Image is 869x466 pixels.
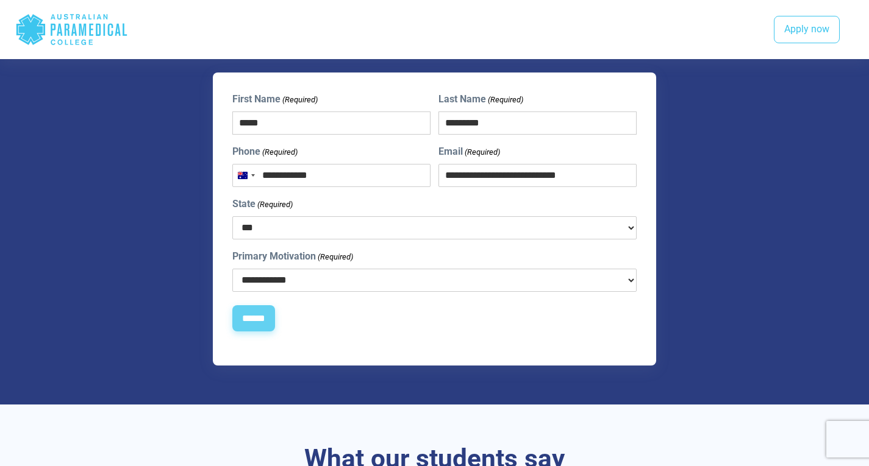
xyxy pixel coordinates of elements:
[232,197,293,211] label: State
[232,92,318,107] label: First Name
[232,144,298,159] label: Phone
[261,146,298,158] span: (Required)
[281,94,318,106] span: (Required)
[774,16,840,44] a: Apply now
[15,10,128,49] div: Australian Paramedical College
[256,199,293,211] span: (Required)
[464,146,501,158] span: (Required)
[487,94,524,106] span: (Required)
[232,249,353,264] label: Primary Motivation
[316,251,353,263] span: (Required)
[233,164,259,186] button: Selected country
[438,92,523,107] label: Last Name
[438,144,500,159] label: Email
